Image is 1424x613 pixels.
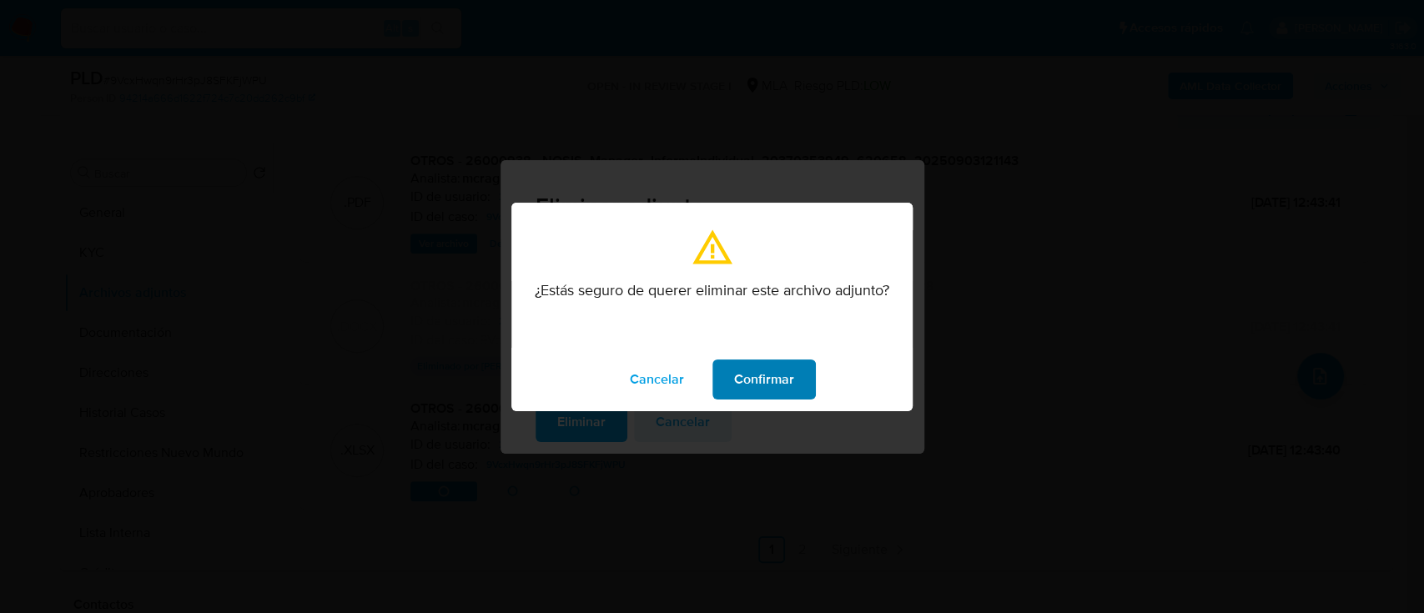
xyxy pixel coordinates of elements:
span: Confirmar [734,361,794,398]
button: modal_confirmation.cancel [608,359,706,399]
span: Cancelar [630,361,684,398]
div: modal_confirmation.title [511,203,913,411]
p: ¿Estás seguro de querer eliminar este archivo adjunto? [535,281,889,299]
button: modal_confirmation.confirm [712,359,816,399]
